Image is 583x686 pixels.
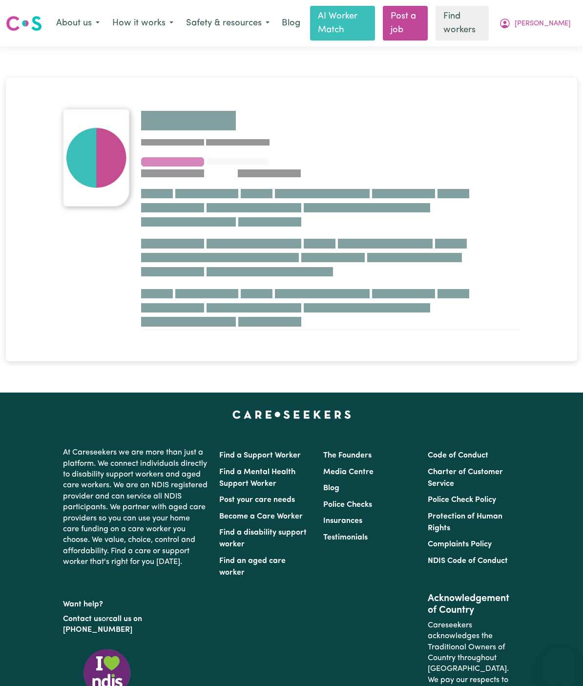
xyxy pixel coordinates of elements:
a: Careseekers logo [6,12,42,35]
a: Careseekers home page [232,410,351,418]
a: Post your care needs [219,496,295,504]
iframe: Button to launch messaging window [544,647,575,678]
a: Code of Conduct [428,452,488,459]
a: Insurances [323,517,362,525]
p: or [63,610,208,640]
a: Contact us [63,615,102,623]
a: Testimonials [323,534,368,541]
a: Post a job [383,6,428,41]
button: My Account [493,13,577,34]
a: NDIS Code of Conduct [428,557,508,565]
a: AI Worker Match [310,6,375,41]
h2: Acknowledgement of Country [428,593,520,616]
button: Safety & resources [180,13,276,34]
a: Protection of Human Rights [428,513,502,532]
a: Find a Mental Health Support Worker [219,468,295,488]
a: Find a disability support worker [219,529,307,548]
a: Complaints Policy [428,540,492,548]
button: How it works [106,13,180,34]
p: Want help? [63,595,208,610]
a: Police Checks [323,501,372,509]
a: Blog [323,484,339,492]
a: The Founders [323,452,372,459]
img: Careseekers logo [6,15,42,32]
a: Find a Support Worker [219,452,301,459]
a: Charter of Customer Service [428,468,503,488]
a: Become a Care Worker [219,513,303,520]
a: Police Check Policy [428,496,496,504]
a: Media Centre [323,468,374,476]
button: About us [50,13,106,34]
a: Blog [276,13,306,34]
p: At Careseekers we are more than just a platform. We connect individuals directly to disability su... [63,443,208,571]
span: [PERSON_NAME] [515,19,571,29]
a: Find an aged care worker [219,557,286,577]
a: Find workers [436,6,489,41]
